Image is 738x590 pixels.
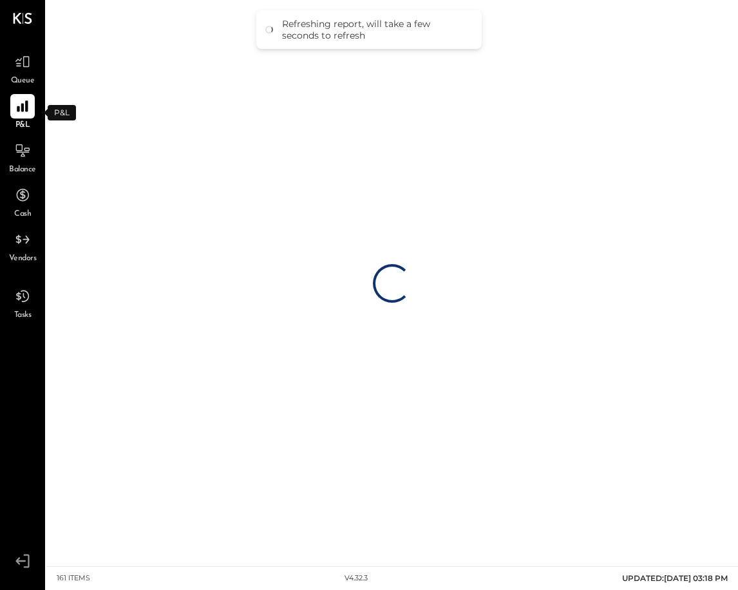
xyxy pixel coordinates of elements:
[15,120,30,131] span: P&L
[11,75,35,87] span: Queue
[9,164,36,176] span: Balance
[345,573,368,584] div: v 4.32.3
[48,105,76,120] div: P&L
[1,284,44,321] a: Tasks
[1,183,44,220] a: Cash
[14,310,32,321] span: Tasks
[1,227,44,265] a: Vendors
[14,209,31,220] span: Cash
[282,18,469,41] div: Refreshing report, will take a few seconds to refresh
[622,573,728,583] span: UPDATED: [DATE] 03:18 PM
[9,253,37,265] span: Vendors
[1,94,44,131] a: P&L
[57,573,90,584] div: 161 items
[1,138,44,176] a: Balance
[1,50,44,87] a: Queue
